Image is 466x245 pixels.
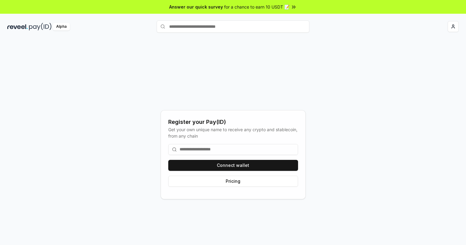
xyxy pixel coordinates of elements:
button: Pricing [168,176,298,187]
img: pay_id [29,23,52,31]
div: Alpha [53,23,70,31]
span: Answer our quick survey [169,4,223,10]
button: Connect wallet [168,160,298,171]
div: Register your Pay(ID) [168,118,298,126]
img: reveel_dark [7,23,28,31]
span: for a chance to earn 10 USDT 📝 [224,4,289,10]
div: Get your own unique name to receive any crypto and stablecoin, from any chain [168,126,298,139]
